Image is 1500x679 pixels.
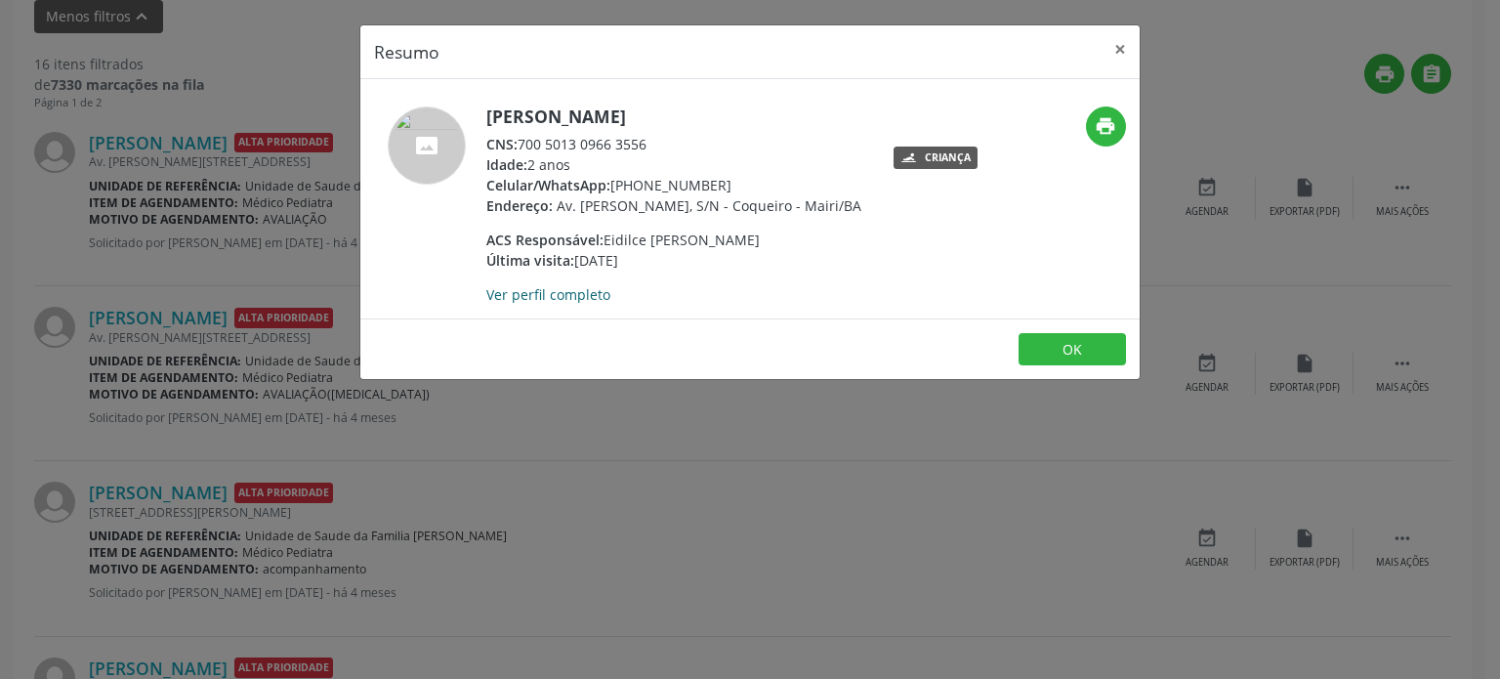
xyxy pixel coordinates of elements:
div: 2 anos [486,154,861,175]
span: Última visita: [486,251,574,270]
button: Close [1101,25,1140,73]
span: CNS: [486,135,518,153]
img: accompaniment [388,106,466,185]
span: ACS Responsável: [486,231,604,249]
div: Criança [925,152,971,163]
a: Ver perfil completo [486,285,610,304]
button: print [1086,106,1126,147]
span: Celular/WhatsApp: [486,176,610,194]
span: Av. [PERSON_NAME], S/N - Coqueiro - Mairi/BA [557,196,861,215]
span: Idade: [486,155,527,174]
i: print [1095,115,1116,137]
div: [PHONE_NUMBER] [486,175,861,195]
button: OK [1019,333,1126,366]
div: 700 5013 0966 3556 [486,134,861,154]
h5: Resumo [374,39,439,64]
span: Endereço: [486,196,553,215]
h5: [PERSON_NAME] [486,106,861,127]
div: Eidilce [PERSON_NAME] [486,230,861,250]
div: [DATE] [486,250,861,271]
